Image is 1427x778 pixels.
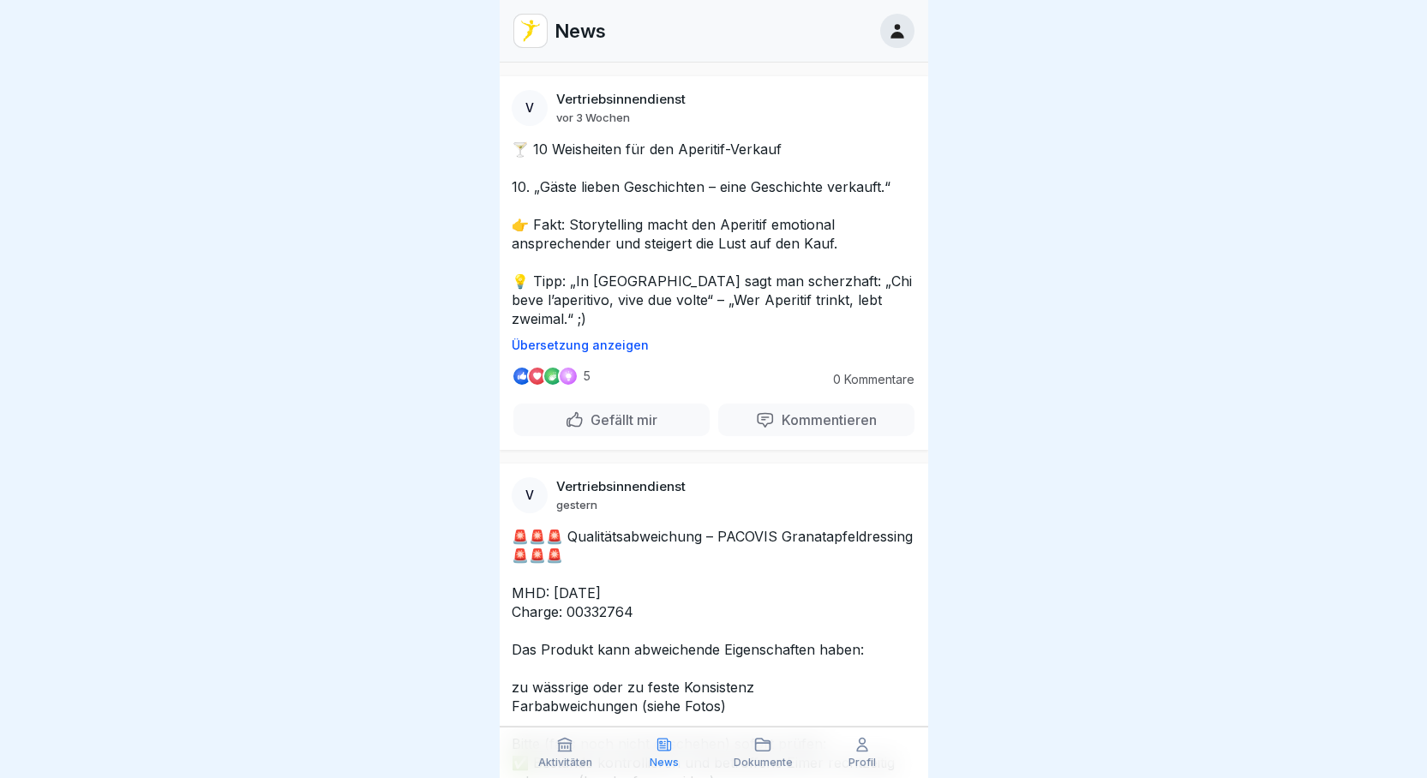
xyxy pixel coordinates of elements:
p: Übersetzung anzeigen [512,338,916,352]
p: Aktivitäten [538,757,592,769]
p: 5 [584,369,591,383]
div: V [512,477,548,513]
img: vd4jgc378hxa8p7qw0fvrl7x.png [514,15,547,47]
p: News [650,757,679,769]
p: Profil [848,757,876,769]
div: V [512,90,548,126]
p: Vertriebsinnendienst [556,92,686,107]
p: 🍸 10 Weisheiten für den Aperitif-Verkauf 10. „Gäste lieben Geschichten – eine Geschichte verkauft... [512,140,916,328]
p: News [555,20,606,42]
p: Kommentieren [775,411,877,428]
p: Gefällt mir [584,411,657,428]
p: vor 3 Wochen [556,111,630,124]
p: gestern [556,498,597,512]
p: Vertriebsinnendienst [556,479,686,494]
p: 0 Kommentare [820,373,914,386]
p: Dokumente [734,757,793,769]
